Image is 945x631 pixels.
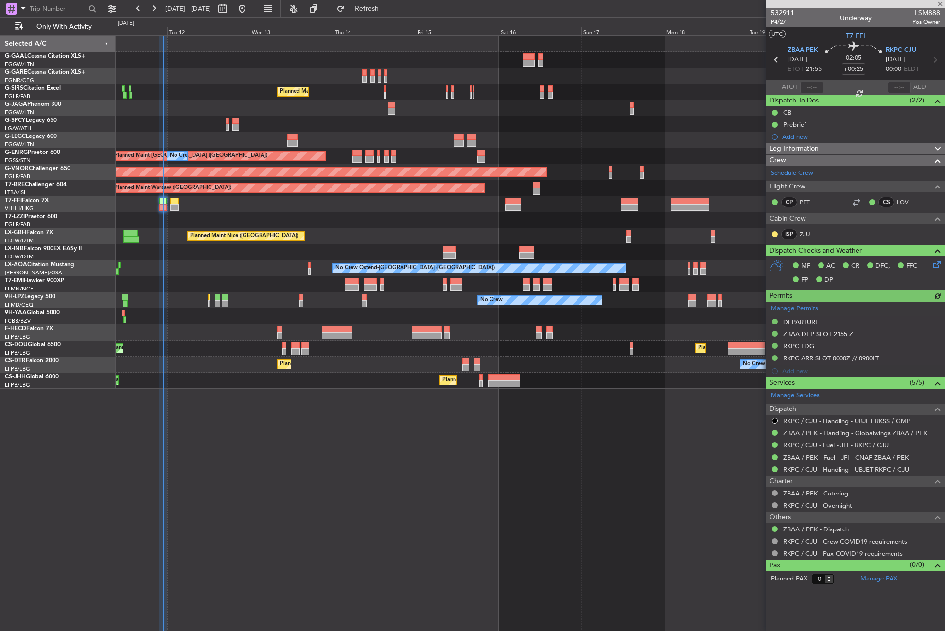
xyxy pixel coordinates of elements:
[770,377,795,389] span: Services
[770,404,796,415] span: Dispatch
[5,214,25,220] span: T7-LZZI
[5,221,30,228] a: EGLF/FAB
[5,262,27,268] span: LX-AOA
[782,133,940,141] div: Add new
[787,55,807,65] span: [DATE]
[783,108,791,117] div: CB
[5,173,30,180] a: EGLF/FAB
[5,349,30,357] a: LFPB/LBG
[5,294,24,300] span: 9H-LPZ
[770,181,805,192] span: Flight Crew
[783,501,852,510] a: RKPC / CJU - Overnight
[912,18,940,26] span: Pos Owner
[912,8,940,18] span: LSM888
[5,85,23,91] span: G-SIRS
[25,23,103,30] span: Only With Activity
[846,53,861,63] span: 02:05
[5,182,25,188] span: T7-BRE
[480,293,503,307] div: No Crew
[5,230,53,236] a: LX-GBHFalcon 7X
[913,83,929,92] span: ALDT
[170,149,192,163] div: No Crew
[783,549,903,558] a: RKPC / CJU - Pax COVID19 requirements
[5,358,59,364] a: CS-DTRFalcon 2000
[5,342,61,348] a: CS-DOUGlobal 6500
[800,198,822,206] a: PET
[5,61,34,68] a: EGGW/LTN
[906,261,917,271] span: FFC
[190,229,298,243] div: Planned Maint Nice ([GEOGRAPHIC_DATA])
[910,95,924,105] span: (2/2)
[5,374,26,380] span: CS-JHH
[783,465,909,474] a: RKPC / CJU - Handling - UBJET RKPC / CJU
[886,65,901,74] span: 00:00
[5,166,70,171] a: G-VNORChallenger 650
[5,214,57,220] a: T7-LZZIPraetor 600
[280,357,330,372] div: Planned Maint Sofia
[5,278,64,284] a: T7-EMIHawker 900XP
[771,169,813,178] a: Schedule Crew
[5,342,28,348] span: CS-DOU
[783,489,848,497] a: ZBAA / PEK - Catering
[771,8,794,18] span: 532911
[771,18,794,26] span: P4/27
[5,365,30,373] a: LFPB/LBG
[84,27,167,35] div: Mon 11
[5,109,34,116] a: EGGW/LTN
[5,205,34,212] a: VHHH/HKG
[5,118,26,123] span: G-SPCY
[770,143,819,154] span: Leg Information
[114,149,267,163] div: Planned Maint [GEOGRAPHIC_DATA] ([GEOGRAPHIC_DATA])
[5,134,26,139] span: G-LEGC
[910,560,924,570] span: (0/0)
[886,46,916,55] span: RKPC CJU
[11,19,105,34] button: Only With Activity
[5,53,27,59] span: G-GAAL
[770,245,862,256] span: Dispatch Checks and Weather
[801,275,808,285] span: FP
[770,213,806,224] span: Cabin Crew
[5,102,27,107] span: G-JAGA
[332,1,390,17] button: Refresh
[770,560,780,571] span: Pax
[5,69,27,75] span: G-GARE
[665,27,748,35] div: Mon 18
[335,261,495,275] div: No Crew Ostend-[GEOGRAPHIC_DATA] ([GEOGRAPHIC_DATA])
[748,27,831,35] div: Tue 19
[770,95,819,106] span: Dispatch To-Dos
[5,246,24,252] span: LX-INB
[5,374,59,380] a: CS-JHHGlobal 6000
[851,261,859,271] span: CR
[783,453,909,461] a: ZBAA / PEK - Fuel - JFI - CNAF ZBAA / PEK
[5,141,34,148] a: EGGW/LTN
[333,27,416,35] div: Thu 14
[5,230,26,236] span: LX-GBH
[5,333,30,341] a: LFPB/LBG
[118,19,134,28] div: [DATE]
[165,4,211,13] span: [DATE] - [DATE]
[787,65,804,74] span: ETOT
[910,377,924,388] span: (5/5)
[5,246,82,252] a: LX-INBFalcon 900EX EASy II
[347,5,387,12] span: Refresh
[743,357,765,372] div: No Crew
[5,150,60,155] a: G-ENRGPraetor 600
[5,189,27,196] a: LTBA/ISL
[30,1,86,16] input: Trip Number
[5,262,74,268] a: LX-AOACitation Mustang
[5,269,62,276] a: [PERSON_NAME]/QSA
[5,150,28,155] span: G-ENRG
[5,102,61,107] a: G-JAGAPhenom 300
[5,310,27,316] span: 9H-YAA
[5,93,30,100] a: EGLF/FAB
[878,197,894,207] div: CS
[783,441,889,449] a: RKPC / CJU - Fuel - JFI - RKPC / CJU
[875,261,890,271] span: DFC,
[770,476,793,487] span: Charter
[5,125,31,132] a: LGAV/ATH
[5,358,26,364] span: CS-DTR
[771,391,820,401] a: Manage Services
[167,27,250,35] div: Tue 12
[860,574,897,584] a: Manage PAX
[5,157,31,164] a: EGSS/STN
